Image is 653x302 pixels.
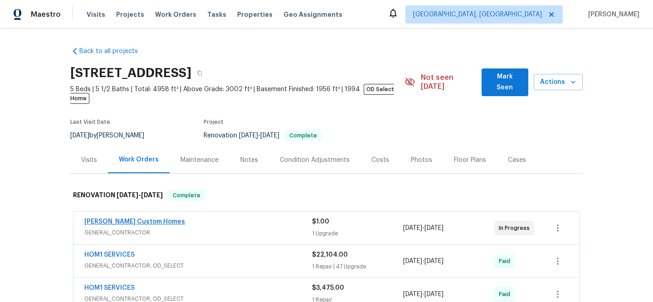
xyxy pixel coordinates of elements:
[403,291,422,297] span: [DATE]
[117,192,138,198] span: [DATE]
[312,285,344,291] span: $3,475.00
[70,119,110,125] span: Last Visit Date
[403,290,443,299] span: -
[119,155,159,164] div: Work Orders
[508,156,526,165] div: Cases
[84,285,135,291] a: HOM1 SERVICES
[84,219,185,225] a: [PERSON_NAME] Custom Homes
[70,68,191,78] h2: [STREET_ADDRESS]
[70,132,89,139] span: [DATE]
[70,181,583,210] div: RENOVATION [DATE]-[DATE]Complete
[403,258,422,264] span: [DATE]
[280,156,350,165] div: Condition Adjustments
[204,132,322,139] span: Renovation
[155,10,196,19] span: Work Orders
[70,85,404,103] span: 5 Beds | 5 1/2 Baths | Total: 4958 ft² | Above Grade: 3002 ft² | Basement Finished: 1956 ft² | 1994
[403,225,422,231] span: [DATE]
[499,257,514,266] span: Paid
[312,252,348,258] span: $22,104.00
[207,11,226,18] span: Tasks
[84,228,312,237] span: GENERAL_CONTRACTOR
[260,132,279,139] span: [DATE]
[70,84,394,104] span: OD Select Home
[283,10,342,19] span: Geo Assignments
[117,192,163,198] span: -
[180,156,219,165] div: Maintenance
[585,10,639,19] span: [PERSON_NAME]
[312,229,403,238] div: 1 Upgrade
[116,10,144,19] span: Projects
[424,258,443,264] span: [DATE]
[454,156,486,165] div: Floor Plans
[204,119,224,125] span: Project
[413,10,542,19] span: [GEOGRAPHIC_DATA], [GEOGRAPHIC_DATA]
[499,290,514,299] span: Paid
[191,65,208,81] button: Copy Address
[286,133,321,138] span: Complete
[239,132,258,139] span: [DATE]
[403,224,443,233] span: -
[403,257,443,266] span: -
[482,68,528,96] button: Mark Seen
[499,224,533,233] span: In Progress
[489,71,521,93] span: Mark Seen
[87,10,105,19] span: Visits
[169,191,204,200] span: Complete
[541,77,575,88] span: Actions
[534,74,583,91] button: Actions
[237,10,273,19] span: Properties
[421,73,476,91] span: Not seen [DATE]
[411,156,432,165] div: Photos
[312,219,329,225] span: $1.00
[84,252,135,258] a: HOM1 SERVICES
[70,130,155,141] div: by [PERSON_NAME]
[239,132,279,139] span: -
[312,262,403,271] div: 1 Repair | 47 Upgrade
[81,156,97,165] div: Visits
[424,225,443,231] span: [DATE]
[240,156,258,165] div: Notes
[31,10,61,19] span: Maestro
[70,47,157,56] a: Back to all projects
[84,261,312,270] span: GENERAL_CONTRACTOR, OD_SELECT
[141,192,163,198] span: [DATE]
[424,291,443,297] span: [DATE]
[73,190,163,201] h6: RENOVATION
[371,156,389,165] div: Costs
